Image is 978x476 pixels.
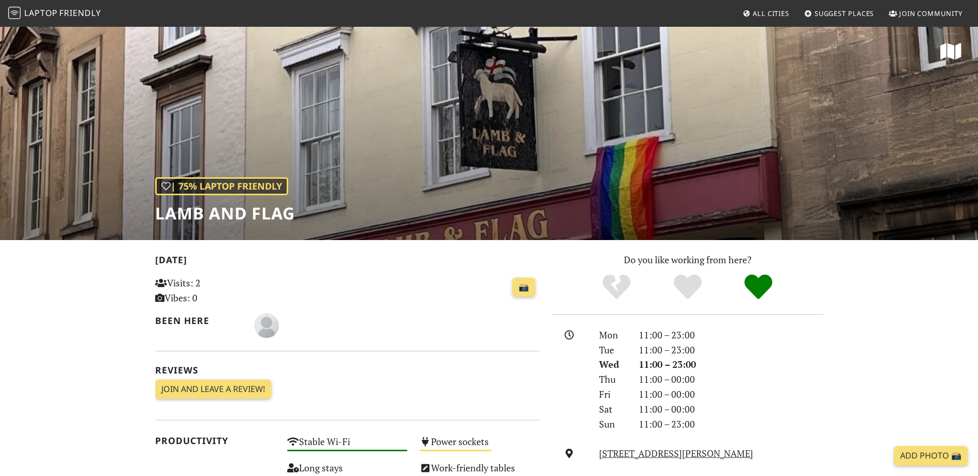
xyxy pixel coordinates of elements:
div: Sat [593,402,632,417]
a: LaptopFriendly LaptopFriendly [8,5,101,23]
div: 11:00 – 00:00 [633,387,830,402]
span: Friendly [59,7,101,19]
span: Join Community [899,9,963,18]
div: 11:00 – 23:00 [633,357,830,372]
div: Definitely! [723,273,794,301]
div: Thu [593,372,632,387]
div: | 75% Laptop Friendly [155,177,288,195]
h2: Reviews [155,365,540,376]
div: Sun [593,417,632,432]
h2: Productivity [155,435,275,446]
div: Mon [593,328,632,343]
h2: Been here [155,315,242,326]
div: No [581,273,652,301]
div: Wed [593,357,632,372]
div: 11:00 – 00:00 [633,372,830,387]
div: 11:00 – 23:00 [633,343,830,358]
a: All Cities [738,4,793,23]
a: 📸 [512,278,535,297]
span: Sio W [254,318,279,331]
div: 11:00 – 00:00 [633,402,830,417]
div: 11:00 – 23:00 [633,417,830,432]
span: Laptop [24,7,58,19]
div: Tue [593,343,632,358]
a: [STREET_ADDRESS][PERSON_NAME] [599,447,753,460]
h1: Lamb and Flag [155,203,295,223]
div: Power sockets [413,433,546,460]
div: Fri [593,387,632,402]
a: Suggest Places [800,4,878,23]
img: blank-535327c66bd565773addf3077783bbfce4b00ec00e9fd257753287c682c7fa38.png [254,313,279,338]
a: Join Community [885,4,967,23]
div: Stable Wi-Fi [281,433,413,460]
img: LaptopFriendly [8,7,21,19]
a: Add Photo 📸 [894,446,968,466]
p: Do you like working from here? [552,252,823,267]
div: 11:00 – 23:00 [633,328,830,343]
h2: [DATE] [155,254,540,269]
p: Visits: 2 Vibes: 0 [155,276,275,305]
span: Suggest Places [815,9,874,18]
a: Join and leave a review! [155,380,271,399]
div: Yes [652,273,723,301]
span: All Cities [753,9,789,18]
